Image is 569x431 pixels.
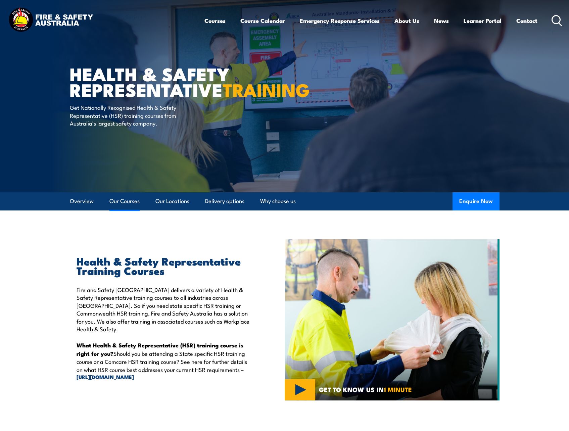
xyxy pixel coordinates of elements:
a: Our Locations [155,192,189,210]
a: Why choose us [260,192,296,210]
h1: Health & Safety Representative [70,66,236,97]
a: Contact [516,12,537,30]
a: Learner Portal [464,12,502,30]
strong: 1 MINUTE [384,384,412,394]
button: Enquire Now [453,192,500,210]
p: Should you be attending a State specific HSR training course or a Comcare HSR training course? Se... [77,341,254,381]
a: Delivery options [205,192,244,210]
a: Emergency Response Services [300,12,380,30]
img: Fire & Safety Australia deliver Health and Safety Representatives Training Courses – HSR Training [285,239,500,400]
strong: What Health & Safety Representative (HSR) training course is right for you? [77,341,243,357]
a: Courses [204,12,226,30]
p: Get Nationally Recognised Health & Safety Representative (HSR) training courses from Australia’s ... [70,103,192,127]
a: [URL][DOMAIN_NAME] [77,373,254,381]
a: Course Calendar [240,12,285,30]
a: About Us [394,12,419,30]
span: GET TO KNOW US IN [319,386,412,392]
a: News [434,12,449,30]
p: Fire and Safety [GEOGRAPHIC_DATA] delivers a variety of Health & Safety Representative training c... [77,286,254,333]
a: Our Courses [109,192,140,210]
strong: TRAINING [223,75,310,103]
h2: Health & Safety Representative Training Courses [77,256,254,275]
a: Overview [70,192,94,210]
